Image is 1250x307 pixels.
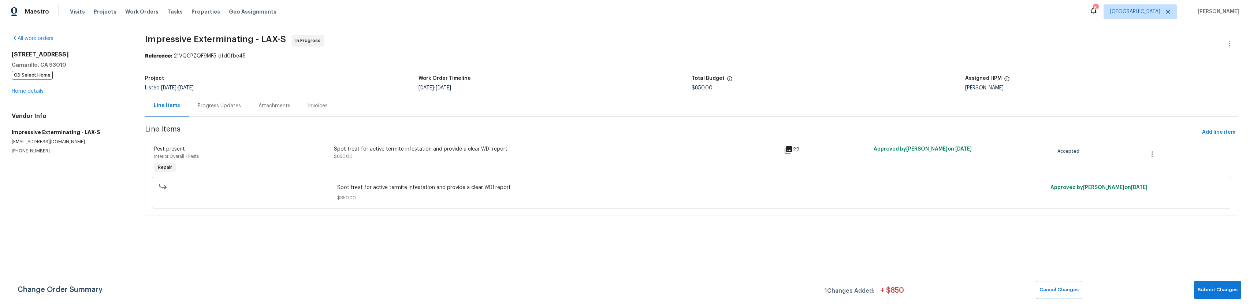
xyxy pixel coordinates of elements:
h5: Project [145,76,164,81]
h2: [STREET_ADDRESS] [12,51,127,58]
span: Approved by [PERSON_NAME] on [874,147,972,152]
span: [DATE] [1131,185,1147,190]
span: Geo Assignments [229,8,276,15]
span: Properties [191,8,220,15]
span: Interior Overall - Pests [154,154,199,159]
span: [GEOGRAPHIC_DATA] [1110,8,1160,15]
span: [DATE] [178,85,194,90]
div: Progress Updates [198,102,241,110]
h5: Camarillo, CA 93010 [12,61,127,69]
h5: Assigned HPM [965,76,1002,81]
div: [PERSON_NAME] [965,85,1239,90]
span: Repair [155,164,175,171]
p: [EMAIL_ADDRESS][DOMAIN_NAME] [12,139,127,145]
span: Pest present [154,147,185,152]
span: Maestro [25,8,49,15]
h5: Total Budget [692,76,725,81]
span: Add line item [1202,128,1235,137]
div: 22 [784,145,870,154]
span: [DATE] [436,85,451,90]
h4: Vendor Info [12,112,127,120]
b: Reference: [145,53,172,59]
span: Visits [70,8,85,15]
span: Listed [145,85,194,90]
h5: Work Order Timeline [418,76,471,81]
span: [PERSON_NAME] [1195,8,1239,15]
span: - [161,85,194,90]
span: Accepted [1057,148,1082,155]
span: [DATE] [161,85,176,90]
p: [PHONE_NUMBER] [12,148,127,154]
span: Spot treat for active termite infestation and provide a clear WDI report [337,184,1046,191]
span: $850.00 [337,194,1046,201]
span: [DATE] [955,147,972,152]
span: The hpm assigned to this work order. [1004,76,1010,85]
button: Add line item [1199,126,1238,139]
h5: Impressive Exterminating - LAX-S [12,129,127,136]
span: [DATE] [418,85,434,90]
div: Line Items [154,102,180,109]
span: Projects [94,8,116,15]
div: 21VQCPZQF9MF5-dfd0fbe45 [145,52,1238,60]
span: Line Items [145,126,1199,139]
span: - [418,85,451,90]
span: Tasks [167,9,183,14]
div: Spot treat for active termite infestation and provide a clear WDI report [334,145,779,153]
span: The total cost of line items that have been proposed by Opendoor. This sum includes line items th... [727,76,733,85]
a: Home details [12,89,44,94]
span: In Progress [295,37,323,44]
span: OD Select Home [12,71,53,79]
span: Impressive Exterminating - LAX-S [145,35,286,44]
span: $850.00 [334,154,353,159]
div: Attachments [258,102,290,110]
a: All work orders [12,36,53,41]
div: 6 [1093,4,1098,12]
span: $850.00 [692,85,713,90]
div: Invoices [308,102,328,110]
span: Approved by [PERSON_NAME] on [1050,185,1147,190]
span: Work Orders [125,8,159,15]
